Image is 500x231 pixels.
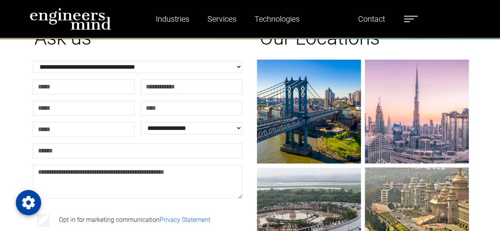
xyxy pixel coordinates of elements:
[257,60,361,163] img: gif
[355,10,388,28] a: Contact
[160,216,210,223] a: Privacy Statement
[251,10,303,28] a: Technologies
[153,10,192,28] a: Industries
[204,10,240,28] a: Services
[30,8,111,30] img: logo
[365,60,469,163] img: gif
[59,215,210,225] label: Opt in for marketing communication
